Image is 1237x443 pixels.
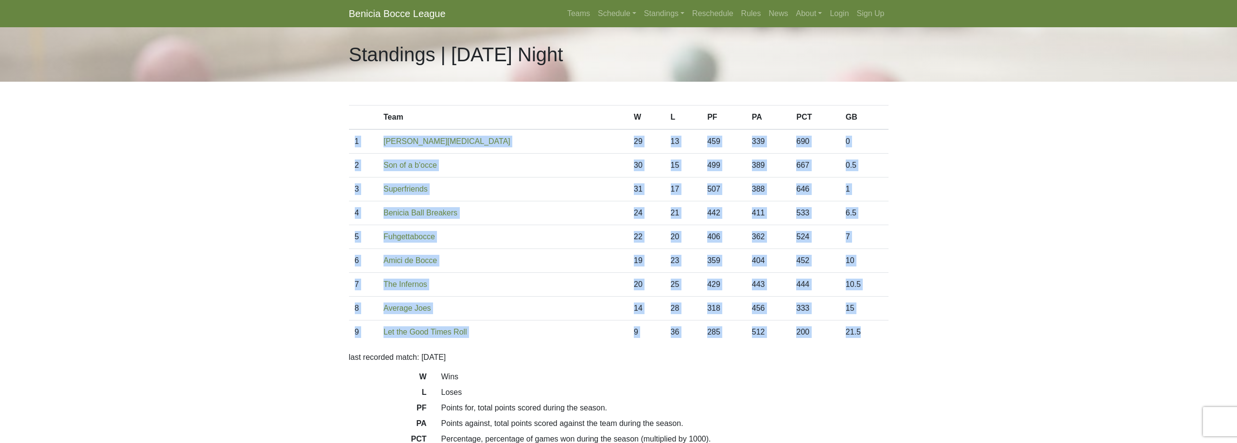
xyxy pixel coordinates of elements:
td: 359 [701,249,746,273]
td: 646 [790,177,839,201]
td: 512 [746,320,791,344]
td: 533 [790,201,839,225]
td: 339 [746,129,791,154]
td: 8 [349,297,378,320]
td: 14 [628,297,665,320]
td: 362 [746,225,791,249]
a: The Infernos [383,280,427,288]
a: [PERSON_NAME][MEDICAL_DATA] [383,137,510,145]
a: Fuhgettabocce [383,232,435,241]
td: 24 [628,201,665,225]
td: 429 [701,273,746,297]
td: 23 [665,249,702,273]
td: 22 [628,225,665,249]
td: 0 [840,129,889,154]
td: 406 [701,225,746,249]
dt: PF [342,402,434,418]
dt: L [342,387,434,402]
td: 2 [349,154,378,177]
td: 388 [746,177,791,201]
td: 28 [665,297,702,320]
td: 9 [628,320,665,344]
td: 19 [628,249,665,273]
td: 507 [701,177,746,201]
a: Superfriends [383,185,428,193]
a: Let the Good Times Roll [383,328,467,336]
a: Benicia Ball Breakers [383,209,457,217]
td: 444 [790,273,839,297]
td: 15 [665,154,702,177]
a: Son of a b'occe [383,161,437,169]
td: 1 [349,129,378,154]
td: 10.5 [840,273,889,297]
td: 9 [349,320,378,344]
td: 404 [746,249,791,273]
td: 411 [746,201,791,225]
td: 442 [701,201,746,225]
td: 285 [701,320,746,344]
th: W [628,106,665,130]
td: 200 [790,320,839,344]
td: 17 [665,177,702,201]
h1: Standings | [DATE] Night [349,43,563,66]
td: 13 [665,129,702,154]
td: 3 [349,177,378,201]
th: GB [840,106,889,130]
td: 443 [746,273,791,297]
td: 20 [628,273,665,297]
td: 389 [746,154,791,177]
a: Reschedule [688,4,737,23]
td: 31 [628,177,665,201]
td: 333 [790,297,839,320]
td: 459 [701,129,746,154]
dd: Points against, total points scored against the team during the season. [434,418,896,429]
td: 30 [628,154,665,177]
td: 456 [746,297,791,320]
a: Average Joes [383,304,431,312]
a: Standings [640,4,688,23]
a: Sign Up [853,4,889,23]
a: Amici de Bocce [383,256,437,265]
a: About [792,4,826,23]
th: Team [378,106,628,130]
td: 318 [701,297,746,320]
td: 524 [790,225,839,249]
td: 6.5 [840,201,889,225]
a: Login [826,4,853,23]
a: News [765,4,792,23]
a: Benicia Bocce League [349,4,446,23]
td: 10 [840,249,889,273]
td: 6 [349,249,378,273]
td: 15 [840,297,889,320]
td: 0.5 [840,154,889,177]
td: 1 [840,177,889,201]
a: Rules [737,4,765,23]
td: 690 [790,129,839,154]
td: 7 [840,225,889,249]
dd: Points for, total points scored during the season. [434,402,896,414]
td: 36 [665,320,702,344]
a: Schedule [594,4,640,23]
th: PA [746,106,791,130]
td: 25 [665,273,702,297]
a: Teams [563,4,594,23]
p: last recorded match: [DATE] [349,352,889,363]
dt: W [342,371,434,387]
td: 5 [349,225,378,249]
td: 667 [790,154,839,177]
td: 20 [665,225,702,249]
td: 21.5 [840,320,889,344]
th: PCT [790,106,839,130]
td: 452 [790,249,839,273]
td: 4 [349,201,378,225]
th: L [665,106,702,130]
th: PF [701,106,746,130]
dd: Loses [434,387,896,398]
td: 499 [701,154,746,177]
dd: Wins [434,371,896,383]
dt: PA [342,418,434,433]
td: 7 [349,273,378,297]
td: 29 [628,129,665,154]
td: 21 [665,201,702,225]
